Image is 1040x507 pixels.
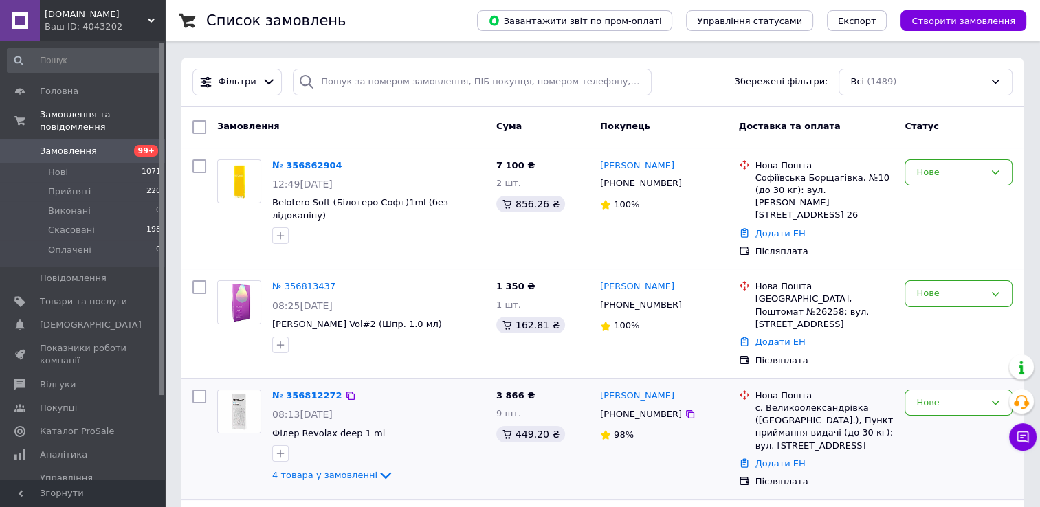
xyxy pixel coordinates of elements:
[600,280,674,293] a: [PERSON_NAME]
[496,300,521,310] span: 1 шт.
[40,402,77,414] span: Покупці
[40,145,97,157] span: Замовлення
[867,76,896,87] span: (1489)
[146,224,161,236] span: 198
[40,379,76,391] span: Відгуки
[697,16,802,26] span: Управління статусами
[7,48,162,73] input: Пошук
[916,166,984,180] div: Нове
[739,121,841,131] span: Доставка та оплата
[45,8,148,21] span: lifeshop.net
[614,320,639,330] span: 100%
[755,390,894,402] div: Нова Пошта
[40,109,165,133] span: Замовлення та повідомлення
[40,342,127,367] span: Показники роботи компанії
[734,76,828,89] span: Збережені фільтри:
[496,408,521,418] span: 9 шт.
[146,185,161,198] span: 220
[496,317,565,333] div: 162.81 ₴
[156,244,161,256] span: 0
[755,402,894,452] div: с. Великоолександрівка ([GEOGRAPHIC_DATA].), Пункт приймання-видачі (до 30 кг): вул. [STREET_ADDR...
[272,300,333,311] span: 08:25[DATE]
[48,205,91,217] span: Виконані
[219,76,256,89] span: Фільтри
[614,199,639,210] span: 100%
[900,10,1026,31] button: Створити замовлення
[496,160,535,170] span: 7 100 ₴
[48,166,68,179] span: Нові
[755,172,894,222] div: Софіївська Борщагівка, №10 (до 30 кг): вул. [PERSON_NAME][STREET_ADDRESS] 26
[477,10,672,31] button: Завантажити звіт по пром-оплаті
[1009,423,1037,451] button: Чат з покупцем
[496,281,535,291] span: 1 350 ₴
[218,390,261,433] img: Фото товару
[755,293,894,330] div: [GEOGRAPHIC_DATA], Поштомат №26258: вул. [STREET_ADDRESS]
[911,16,1015,26] span: Створити замовлення
[293,69,651,95] input: Пошук за номером замовлення, ПІБ покупця, номером телефону, Email, номером накладної
[755,458,806,469] a: Додати ЕН
[887,15,1026,25] a: Створити замовлення
[597,405,685,423] div: [PHONE_NUMBER]
[916,396,984,410] div: Нове
[272,281,335,291] a: № 356813437
[755,337,806,347] a: Додати ЕН
[40,425,114,438] span: Каталог ProSale
[755,280,894,293] div: Нова Пошта
[272,390,342,401] a: № 356812272
[272,409,333,420] span: 08:13[DATE]
[496,121,522,131] span: Cума
[218,160,261,203] img: Фото товару
[600,390,674,403] a: [PERSON_NAME]
[134,145,158,157] span: 99+
[206,12,346,29] h1: Список замовлень
[40,472,127,497] span: Управління сайтом
[600,121,650,131] span: Покупець
[272,428,385,438] a: Філер Revolax deep 1 ml
[755,475,894,488] div: Післяплата
[272,470,377,480] span: 4 товара у замовленні
[496,196,565,212] div: 856.26 ₴
[905,121,939,131] span: Статус
[597,174,685,192] div: [PHONE_NUMBER]
[755,159,894,172] div: Нова Пошта
[838,16,876,26] span: Експорт
[614,429,634,440] span: 98%
[40,295,127,308] span: Товари та послуги
[156,205,161,217] span: 0
[850,76,864,89] span: Всі
[755,228,806,238] a: Додати ЕН
[48,244,91,256] span: Оплачені
[142,166,161,179] span: 1071
[40,319,142,331] span: [DEMOGRAPHIC_DATA]
[48,185,91,198] span: Прийняті
[496,390,535,401] span: 3 866 ₴
[45,21,165,33] div: Ваш ID: 4043202
[496,178,521,188] span: 2 шт.
[217,121,279,131] span: Замовлення
[272,197,448,221] a: Belotero Soft (Білотеро Софт)1ml (без лідоканіну)
[755,245,894,258] div: Післяплата
[272,319,442,329] a: [PERSON_NAME] Vol#2 (Шпр. 1.0 мл)
[827,10,887,31] button: Експорт
[217,280,261,324] a: Фото товару
[40,272,107,284] span: Повідомлення
[600,159,674,172] a: [PERSON_NAME]
[40,449,87,461] span: Аналітика
[272,160,342,170] a: № 356862904
[272,179,333,190] span: 12:49[DATE]
[686,10,813,31] button: Управління статусами
[488,14,661,27] span: Завантажити звіт по пром-оплаті
[217,390,261,433] a: Фото товару
[218,281,261,324] img: Фото товару
[916,286,984,301] div: Нове
[40,85,78,98] span: Головна
[48,224,95,236] span: Скасовані
[755,354,894,367] div: Післяплата
[217,159,261,203] a: Фото товару
[272,470,394,480] a: 4 товара у замовленні
[597,296,685,314] div: [PHONE_NUMBER]
[496,426,565,442] div: 449.20 ₴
